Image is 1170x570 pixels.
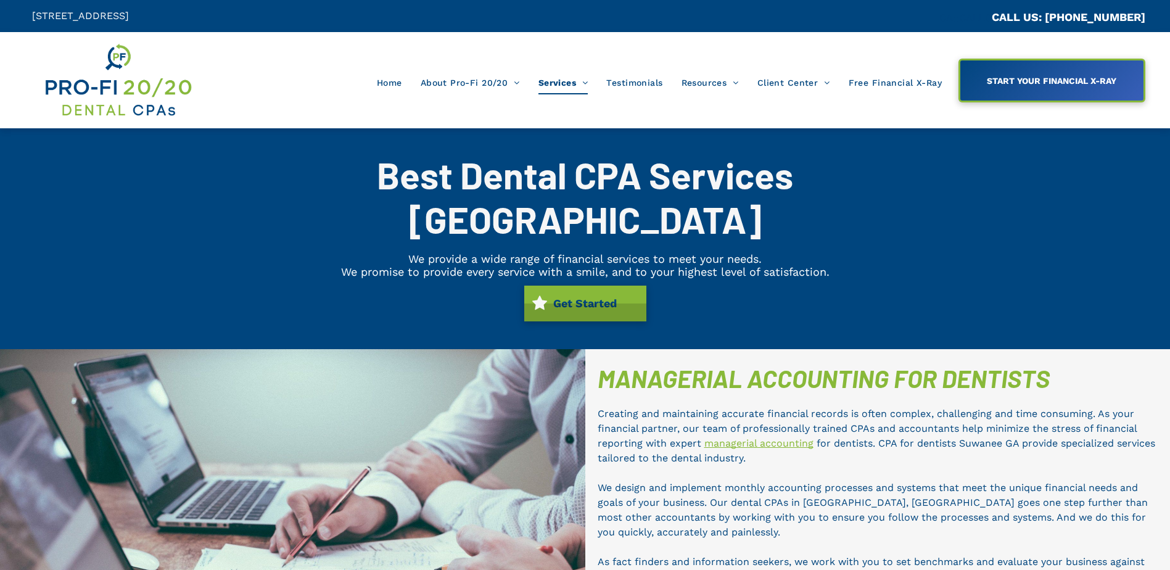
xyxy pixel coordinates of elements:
[992,10,1145,23] a: CALL US: [PHONE_NUMBER]
[32,10,129,22] span: [STREET_ADDRESS]
[377,152,793,241] span: Best Dental CPA Services [GEOGRAPHIC_DATA]
[529,71,598,94] a: Services
[597,71,672,94] a: Testimonials
[341,265,830,278] span: We promise to provide every service with a smile, and to your highest level of satisfaction.
[598,363,1050,393] span: MANAGERIAL ACCOUNTING FOR DENTISTS
[598,482,1148,538] span: We design and implement monthly accounting processes and systems that meet the unique financial n...
[704,437,814,449] a: managerial accounting
[839,71,951,94] a: Free Financial X-Ray
[524,286,646,321] a: Get Started
[43,41,192,119] img: Get Dental CPA Consulting, Bookkeeping, & Bank Loans
[983,70,1121,92] span: START YOUR FINANCIAL X-RAY
[598,437,1155,464] span: for dentists. CPA for dentists Suwanee GA provide specialized services tailored to the dental ind...
[368,71,411,94] a: Home
[598,408,1137,449] span: Creating and maintaining accurate financial records is often complex, challenging and time consum...
[958,59,1145,102] a: START YOUR FINANCIAL X-RAY
[748,71,839,94] a: Client Center
[939,12,992,23] span: CA::CALLC
[411,71,529,94] a: About Pro-Fi 20/20
[672,71,748,94] a: Resources
[408,252,762,265] span: We provide a wide range of financial services to meet your needs.
[549,291,621,316] span: Get Started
